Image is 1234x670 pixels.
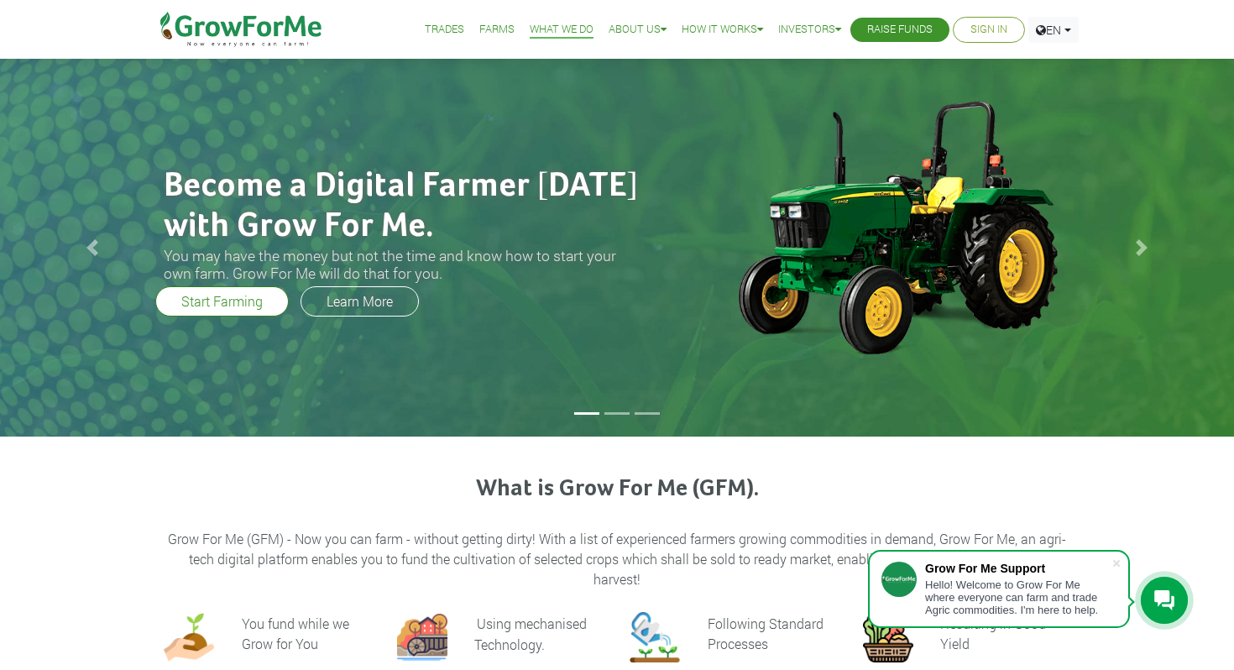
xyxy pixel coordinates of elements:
h3: You may have the money but not the time and know how to start your own farm. Grow For Me will do ... [164,247,642,282]
a: Raise Funds [867,21,933,39]
a: Start Farming [155,286,289,317]
p: Grow For Me (GFM) - Now you can farm - without getting dirty! With a list of experienced farmers ... [166,529,1068,589]
a: Investors [778,21,841,39]
a: Learn More [301,286,419,317]
img: growforme image [164,612,214,662]
a: Farms [479,21,515,39]
div: Hello! Welcome to Grow For Me where everyone can farm and trade Agric commodities. I'm here to help. [925,578,1111,616]
p: Using mechanised Technology. [474,615,587,654]
a: What We Do [530,21,593,39]
img: growforme image [397,612,447,662]
a: How it Works [682,21,763,39]
img: growforme image [863,612,913,662]
h6: You fund while we Grow for You [242,615,349,652]
img: growforme image [709,92,1083,361]
a: Trades [425,21,464,39]
img: growforme image [630,612,680,662]
h3: What is Grow For Me (GFM). [166,475,1068,504]
a: Sign In [970,21,1007,39]
a: EN [1028,17,1079,43]
h6: Following Standard Processes [708,615,824,652]
h2: Become a Digital Farmer [DATE] with Grow For Me. [164,166,642,247]
div: Grow For Me Support [925,562,1111,575]
a: About Us [609,21,667,39]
